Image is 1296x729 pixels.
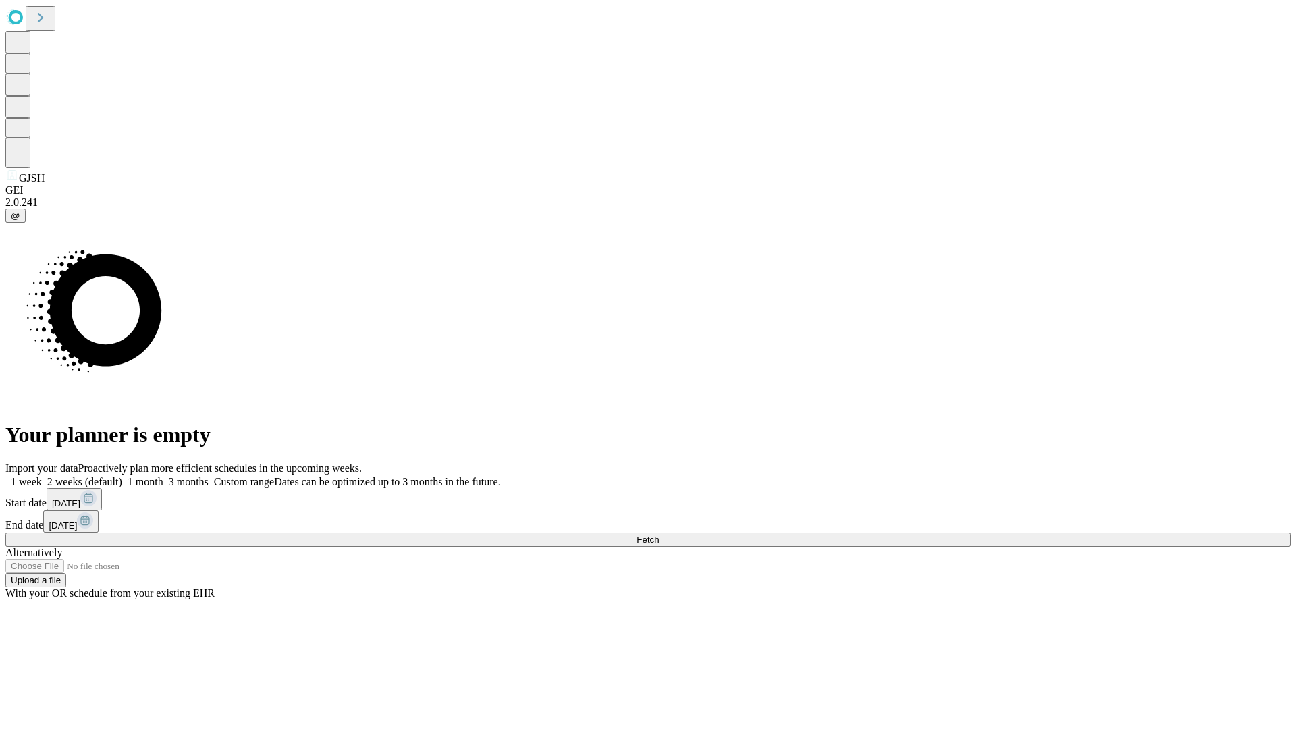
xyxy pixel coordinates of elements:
button: [DATE] [47,488,102,510]
span: [DATE] [49,520,77,531]
span: Import your data [5,462,78,474]
button: [DATE] [43,510,99,533]
span: 3 months [169,476,209,487]
h1: Your planner is empty [5,423,1291,448]
span: With your OR schedule from your existing EHR [5,587,215,599]
span: 1 month [128,476,163,487]
div: GEI [5,184,1291,196]
div: End date [5,510,1291,533]
span: Fetch [637,535,659,545]
button: Upload a file [5,573,66,587]
button: @ [5,209,26,223]
span: Alternatively [5,547,62,558]
span: 1 week [11,476,42,487]
span: GJSH [19,172,45,184]
span: Custom range [214,476,274,487]
span: Proactively plan more efficient schedules in the upcoming weeks. [78,462,362,474]
span: @ [11,211,20,221]
div: 2.0.241 [5,196,1291,209]
div: Start date [5,488,1291,510]
span: Dates can be optimized up to 3 months in the future. [274,476,500,487]
span: [DATE] [52,498,80,508]
button: Fetch [5,533,1291,547]
span: 2 weeks (default) [47,476,122,487]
